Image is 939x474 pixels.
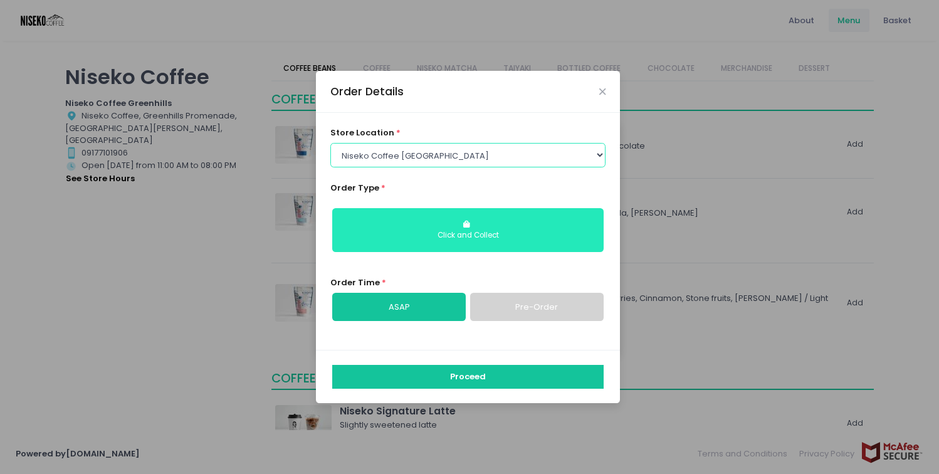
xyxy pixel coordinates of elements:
[330,182,379,194] span: Order Type
[330,127,394,139] span: store location
[599,88,606,95] button: Close
[330,83,404,100] div: Order Details
[330,276,380,288] span: Order Time
[332,293,466,322] a: ASAP
[341,230,595,241] div: Click and Collect
[332,365,604,389] button: Proceed
[470,293,604,322] a: Pre-Order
